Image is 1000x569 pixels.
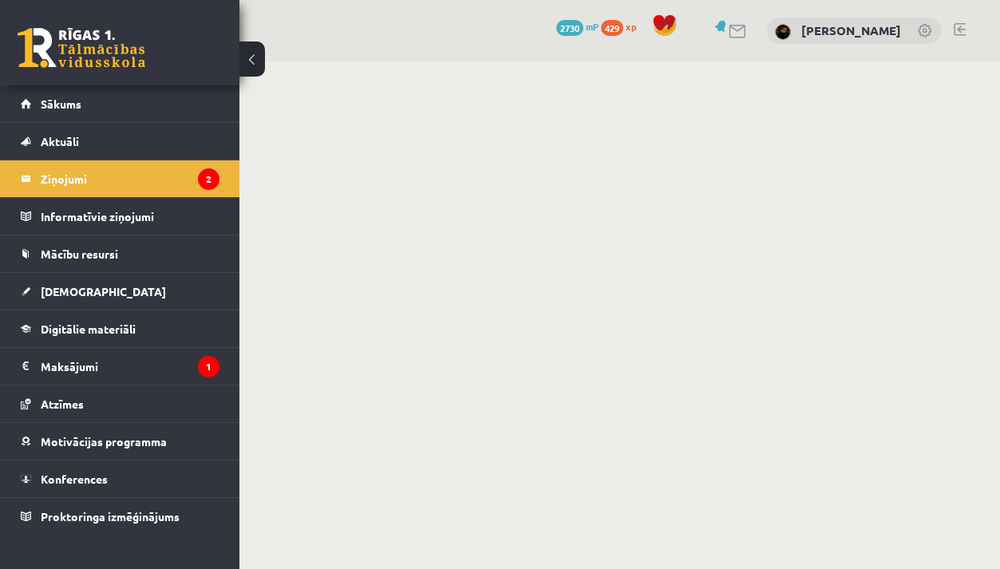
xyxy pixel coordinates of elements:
[21,273,219,310] a: [DEMOGRAPHIC_DATA]
[21,348,219,385] a: Maksājumi1
[601,20,623,36] span: 429
[41,160,219,197] legend: Ziņojumi
[21,385,219,422] a: Atzīmes
[21,123,219,160] a: Aktuāli
[41,247,118,261] span: Mācību resursi
[18,28,145,68] a: Rīgas 1. Tālmācības vidusskola
[775,24,791,40] img: Paula Lauceniece
[41,284,166,298] span: [DEMOGRAPHIC_DATA]
[21,198,219,235] a: Informatīvie ziņojumi
[21,460,219,497] a: Konferences
[556,20,599,33] a: 2730 mP
[21,160,219,197] a: Ziņojumi2
[586,20,599,33] span: mP
[41,198,219,235] legend: Informatīvie ziņojumi
[41,509,180,524] span: Proktoringa izmēģinājums
[41,322,136,336] span: Digitālie materiāli
[198,168,219,190] i: 2
[21,310,219,347] a: Digitālie materiāli
[198,356,219,377] i: 1
[41,134,79,148] span: Aktuāli
[801,22,901,38] a: [PERSON_NAME]
[41,348,219,385] legend: Maksājumi
[21,498,219,535] a: Proktoringa izmēģinājums
[21,85,219,122] a: Sākums
[41,397,84,411] span: Atzīmes
[41,434,167,448] span: Motivācijas programma
[41,97,81,111] span: Sākums
[21,235,219,272] a: Mācību resursi
[626,20,636,33] span: xp
[21,423,219,460] a: Motivācijas programma
[41,472,108,486] span: Konferences
[556,20,583,36] span: 2730
[601,20,644,33] a: 429 xp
